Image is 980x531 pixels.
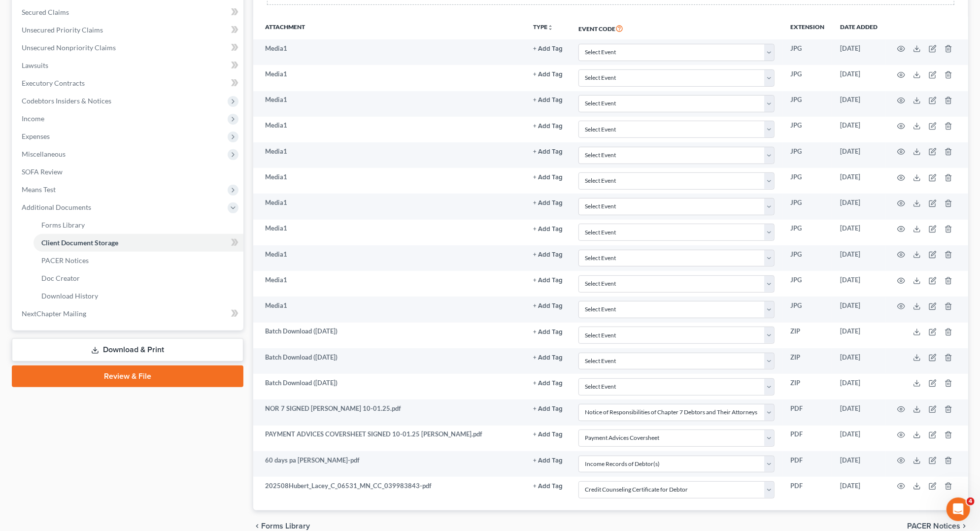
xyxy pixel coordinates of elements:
[533,174,563,181] button: + Add Tag
[261,522,310,530] span: Forms Library
[782,399,832,425] td: PDF
[12,338,243,362] a: Download & Print
[782,17,832,39] th: Extension
[832,142,885,168] td: [DATE]
[41,238,118,247] span: Client Document Storage
[22,132,50,140] span: Expenses
[253,245,525,271] td: Media1
[34,216,243,234] a: Forms Library
[533,95,563,104] a: + Add Tag
[533,123,563,130] button: + Add Tag
[533,355,563,361] button: + Add Tag
[533,301,563,310] a: + Add Tag
[533,404,563,413] a: + Add Tag
[782,65,832,91] td: JPG
[533,483,563,490] button: + Add Tag
[782,117,832,142] td: JPG
[533,458,563,464] button: + Add Tag
[14,57,243,74] a: Lawsuits
[253,426,525,451] td: PAYMENT ADVICES COVERSHEET SIGNED 10-01.25 [PERSON_NAME].pdf
[533,97,563,103] button: + Add Tag
[533,481,563,491] a: + Add Tag
[22,114,44,123] span: Income
[22,43,116,52] span: Unsecured Nonpriority Claims
[782,477,832,502] td: PDF
[832,220,885,245] td: [DATE]
[253,348,525,374] td: Batch Download ([DATE])
[533,46,563,52] button: + Add Tag
[253,399,525,425] td: NOR 7 SIGNED [PERSON_NAME] 10-01.25.pdf
[533,226,563,232] button: + Add Tag
[253,477,525,502] td: 202508Hubert_Lacey_C_06531_MN_CC_039983843-pdf
[782,168,832,194] td: JPG
[533,69,563,79] a: + Add Tag
[533,431,563,438] button: + Add Tag
[782,348,832,374] td: ZIP
[907,522,968,530] button: PACER Notices chevron_right
[832,477,885,502] td: [DATE]
[782,91,832,117] td: JPG
[832,271,885,297] td: [DATE]
[253,194,525,219] td: Media1
[22,26,103,34] span: Unsecured Priority Claims
[832,426,885,451] td: [DATE]
[22,309,86,318] span: NextChapter Mailing
[832,117,885,142] td: [DATE]
[533,303,563,309] button: + Add Tag
[832,39,885,65] td: [DATE]
[253,522,310,530] button: chevron_left Forms Library
[22,79,85,87] span: Executory Contracts
[253,297,525,322] td: Media1
[782,323,832,348] td: ZIP
[782,374,832,399] td: ZIP
[533,200,563,206] button: + Add Tag
[533,275,563,285] a: + Add Tag
[22,185,56,194] span: Means Test
[533,252,563,258] button: + Add Tag
[571,17,782,39] th: Event Code
[253,39,525,65] td: Media1
[832,65,885,91] td: [DATE]
[533,277,563,284] button: + Add Tag
[967,498,975,505] span: 4
[14,3,243,21] a: Secured Claims
[782,220,832,245] td: JPG
[832,374,885,399] td: [DATE]
[34,234,243,252] a: Client Document Storage
[14,74,243,92] a: Executory Contracts
[533,456,563,465] a: + Add Tag
[253,323,525,348] td: Batch Download ([DATE])
[533,380,563,387] button: + Add Tag
[22,167,63,176] span: SOFA Review
[782,39,832,65] td: JPG
[533,198,563,207] a: + Add Tag
[253,451,525,477] td: 60 days pa [PERSON_NAME]-pdf
[41,292,98,300] span: Download History
[34,269,243,287] a: Doc Creator
[782,271,832,297] td: JPG
[832,245,885,271] td: [DATE]
[34,287,243,305] a: Download History
[533,147,563,156] a: + Add Tag
[253,271,525,297] td: Media1
[533,430,563,439] a: + Add Tag
[533,71,563,78] button: + Add Tag
[832,17,885,39] th: Date added
[533,329,563,335] button: + Add Tag
[533,121,563,130] a: + Add Tag
[533,224,563,233] a: + Add Tag
[253,91,525,117] td: Media1
[960,522,968,530] i: chevron_right
[832,323,885,348] td: [DATE]
[41,274,80,282] span: Doc Creator
[253,374,525,399] td: Batch Download ([DATE])
[22,97,111,105] span: Codebtors Insiders & Notices
[782,426,832,451] td: PDF
[22,150,66,158] span: Miscellaneous
[253,522,261,530] i: chevron_left
[832,451,885,477] td: [DATE]
[547,25,553,31] i: unfold_more
[14,21,243,39] a: Unsecured Priority Claims
[832,194,885,219] td: [DATE]
[533,44,563,53] a: + Add Tag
